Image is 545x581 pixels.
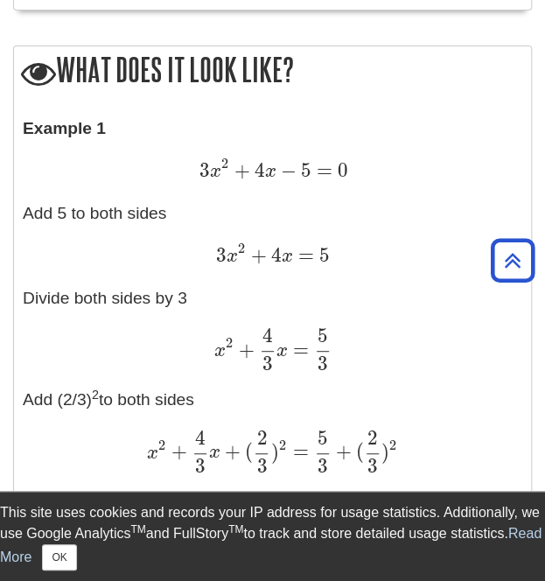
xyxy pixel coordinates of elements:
h2: What does it look like? [14,46,531,96]
span: ) [381,440,389,464]
span: 2 [367,426,378,450]
span: 4 [262,324,273,347]
span: + [247,243,267,267]
span: 2 [278,437,285,453]
a: Back to Top [485,248,541,272]
span: 2 [221,155,228,171]
span: x [209,443,220,462]
span: 3 [195,454,206,478]
span: + [220,439,241,463]
span: 3 [262,352,273,375]
span: x [209,162,220,181]
span: x [227,247,238,266]
span: 3 [216,243,227,267]
span: 5 [314,243,330,267]
span: ) [270,440,278,464]
span: 2 [226,334,233,351]
span: x [147,444,158,463]
span: 5 [318,324,328,347]
span: 2 [389,437,396,453]
span: ( [241,439,253,463]
span: 4 [250,158,265,182]
span: = [311,158,332,182]
sup: TM [228,523,243,535]
span: x [282,247,293,266]
span: ( [352,439,364,463]
span: 2 [256,426,267,450]
span: + [332,439,352,463]
span: = [293,243,314,267]
span: 4 [195,426,206,450]
span: 2 [158,437,165,453]
span: 3 [318,352,328,375]
span: 2 [238,240,245,256]
span: 3 [256,454,267,478]
strong: Example 1 [23,119,106,137]
span: x [276,341,288,360]
span: 5 [318,426,328,450]
span: x [213,341,225,360]
span: 0 [332,158,348,182]
span: 4 [267,243,282,267]
sup: 2 [92,388,99,402]
span: x [265,162,276,181]
span: + [167,439,187,463]
button: Close [42,544,76,570]
sup: TM [130,523,145,535]
span: + [230,158,250,182]
span: 3 [318,454,328,478]
span: 5 [297,158,311,182]
span: = [287,439,308,463]
span: − [276,158,297,182]
span: 3 [367,454,378,478]
span: = [288,338,309,361]
span: 3 [199,158,209,182]
span: + [234,338,255,361]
